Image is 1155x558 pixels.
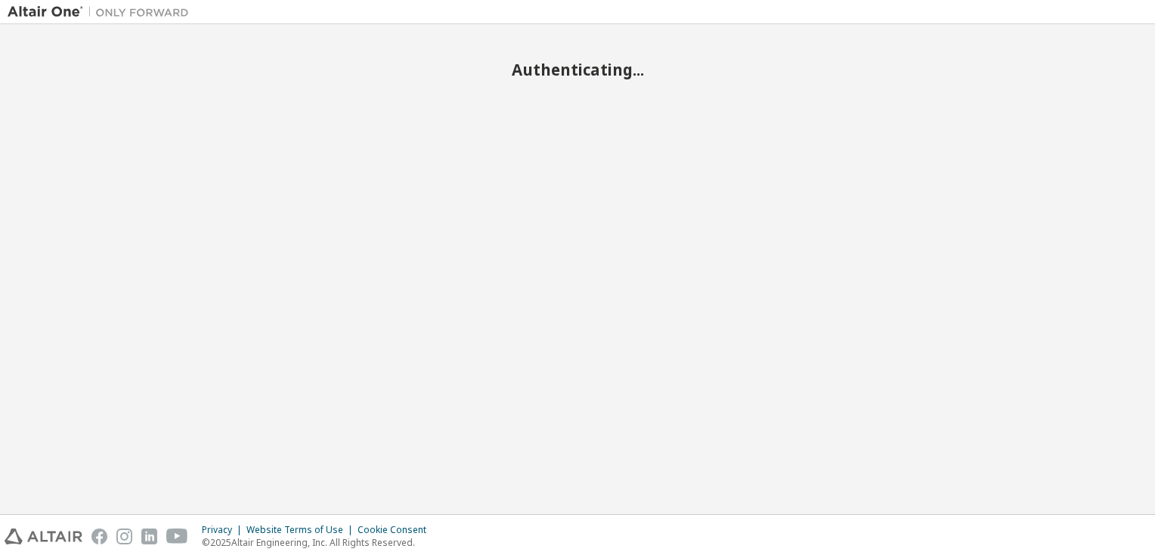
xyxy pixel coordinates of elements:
[8,60,1147,79] h2: Authenticating...
[246,524,358,536] div: Website Terms of Use
[358,524,435,536] div: Cookie Consent
[91,529,107,544] img: facebook.svg
[166,529,188,544] img: youtube.svg
[141,529,157,544] img: linkedin.svg
[116,529,132,544] img: instagram.svg
[8,5,197,20] img: Altair One
[202,536,435,549] p: © 2025 Altair Engineering, Inc. All Rights Reserved.
[5,529,82,544] img: altair_logo.svg
[202,524,246,536] div: Privacy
